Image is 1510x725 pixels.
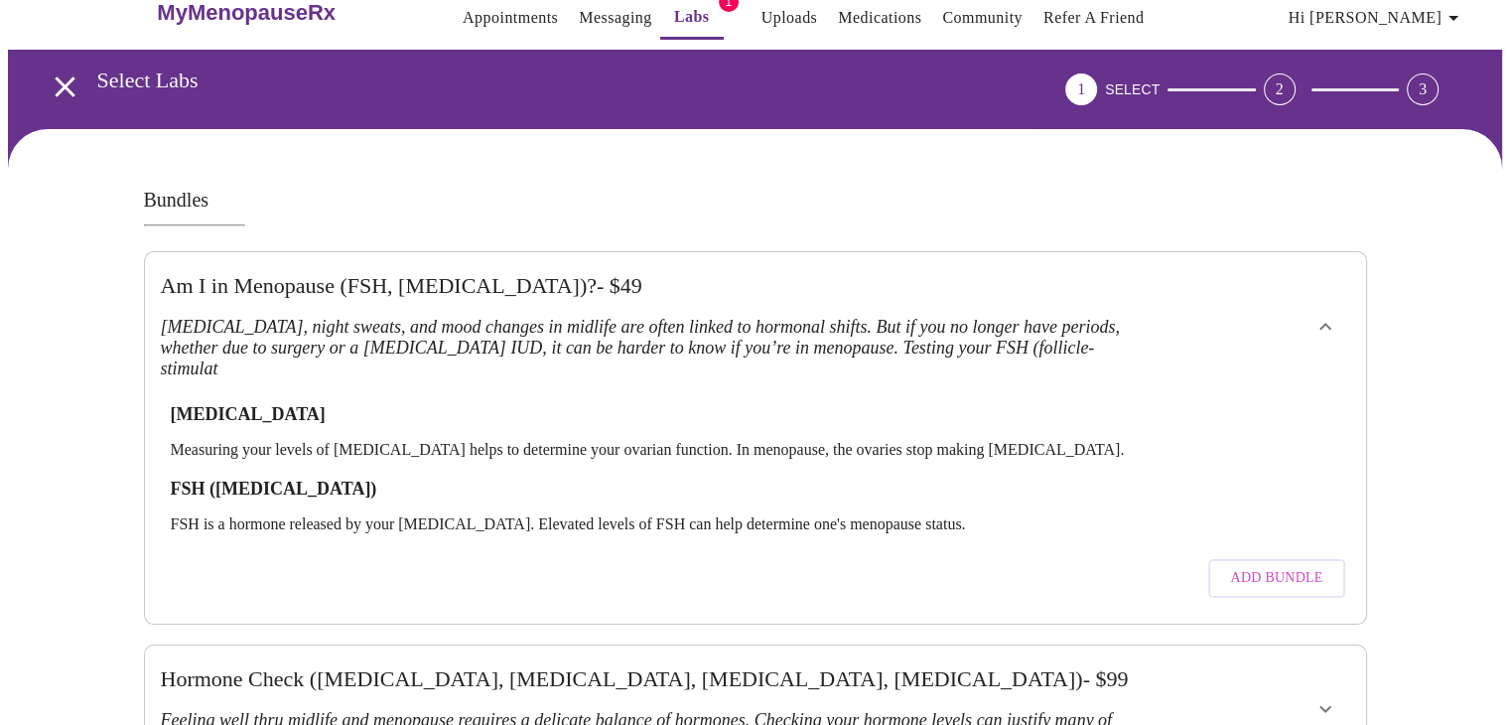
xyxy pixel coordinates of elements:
[1105,81,1160,97] span: SELECT
[1264,73,1296,105] div: 2
[761,4,818,32] a: Uploads
[36,58,94,116] button: open drawer
[1065,73,1097,105] div: 1
[161,273,1134,299] h3: Am I in Menopause (FSH, [MEDICAL_DATA])? - $ 49
[171,404,1340,425] h3: [MEDICAL_DATA]
[463,4,558,32] a: Appointments
[161,317,1134,379] h3: [MEDICAL_DATA], night sweats, and mood changes in midlife are often linked to hormonal shifts. Bu...
[1043,4,1145,32] a: Refer a Friend
[171,441,1340,459] p: Measuring your levels of [MEDICAL_DATA] helps to determine your ovarian function. In menopause, t...
[144,189,1367,212] h3: Bundles
[161,666,1134,692] h3: Hormone Check ([MEDICAL_DATA], [MEDICAL_DATA], [MEDICAL_DATA], [MEDICAL_DATA]) - $ 99
[1289,4,1465,32] span: Hi [PERSON_NAME]
[942,4,1023,32] a: Community
[838,4,921,32] a: Medications
[1230,566,1322,591] span: Add Bundle
[1208,559,1344,598] button: Add Bundle
[97,68,955,93] h3: Select Labs
[1407,73,1439,105] div: 3
[171,479,1340,500] h3: FSH ([MEDICAL_DATA])
[1302,303,1349,351] button: show more
[171,515,1340,533] p: FSH is a hormone released by your [MEDICAL_DATA]. Elevated levels of FSH can help determine one's...
[674,3,710,31] a: Labs
[579,4,651,32] a: Messaging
